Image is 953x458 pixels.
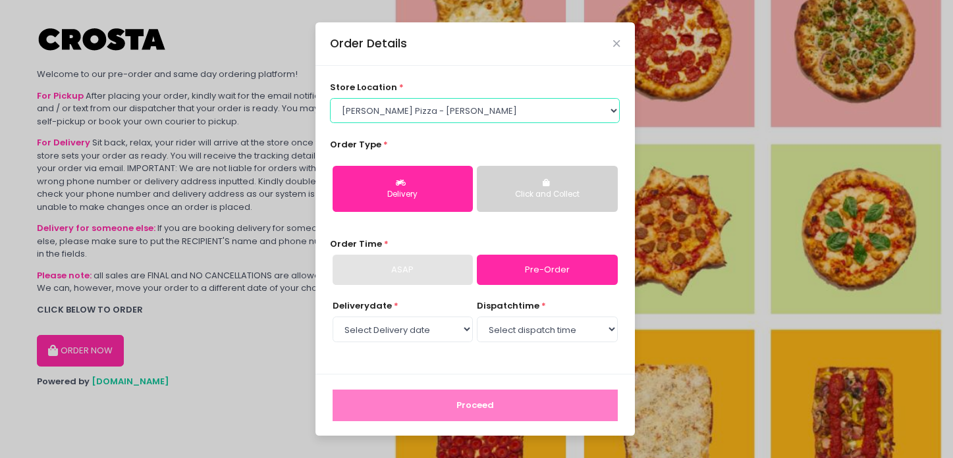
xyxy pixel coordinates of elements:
[477,255,617,285] a: Pre-Order
[330,238,382,250] span: Order Time
[477,166,617,212] button: Click and Collect
[330,81,397,93] span: store location
[477,299,539,312] span: dispatch time
[330,138,381,151] span: Order Type
[342,189,464,201] div: Delivery
[330,35,407,52] div: Order Details
[333,299,392,312] span: Delivery date
[486,189,608,201] div: Click and Collect
[613,40,620,47] button: Close
[333,166,473,212] button: Delivery
[333,390,618,421] button: Proceed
